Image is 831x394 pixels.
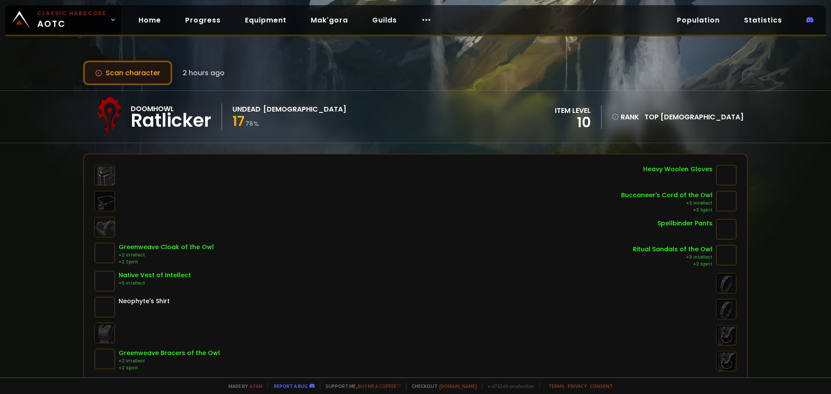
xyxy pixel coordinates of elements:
[621,200,712,207] div: +3 Intellect
[737,11,789,29] a: Statistics
[178,11,228,29] a: Progress
[716,245,737,266] img: item-14129
[119,243,214,252] div: Greenweave Cloak of the Owl
[131,114,211,127] div: Ratlicker
[94,297,115,317] img: item-53
[119,358,220,365] div: +2 Intellect
[482,383,534,389] span: v. d752d5 - production
[633,254,712,261] div: +3 Intellect
[223,383,262,389] span: Made by
[439,383,477,389] a: [DOMAIN_NAME]
[83,61,172,85] button: Scan character
[716,165,737,186] img: item-4310
[555,105,591,116] div: item level
[263,104,346,115] div: [DEMOGRAPHIC_DATA]
[621,207,712,214] div: +3 Spirit
[716,191,737,211] img: item-14173
[590,383,613,389] a: Consent
[119,271,191,280] div: Native Vest of Intellect
[555,116,591,129] div: 10
[238,11,293,29] a: Equipment
[37,10,106,17] small: Classic Hardcore
[245,119,259,128] small: 76 %
[657,219,712,228] div: Spellbinder Pants
[716,219,737,240] img: item-2970
[232,111,245,131] span: 17
[94,349,115,369] img: item-9768
[274,383,308,389] a: Report a bug
[406,383,477,389] span: Checkout
[612,112,639,122] div: rank
[633,261,712,268] div: +2 Spirit
[320,383,401,389] span: Support me,
[119,349,220,358] div: Greenweave Bracers of the Owl
[644,112,744,122] div: Top
[621,191,712,200] div: Buccaneer's Cord of the Owl
[232,104,261,115] div: Undead
[119,365,220,372] div: +2 Spirit
[119,259,214,266] div: +2 Spirit
[5,5,121,35] a: Classic HardcoreAOTC
[119,280,191,287] div: +5 Intellect
[132,11,168,29] a: Home
[119,297,170,306] div: Neophyte's Shirt
[304,11,355,29] a: Mak'gora
[37,10,106,30] span: AOTC
[548,383,564,389] a: Terms
[119,252,214,259] div: +2 Intellect
[365,11,404,29] a: Guilds
[94,271,115,291] img: item-14096
[660,112,744,122] span: [DEMOGRAPHIC_DATA]
[358,383,401,389] a: Buy me a coffee
[249,383,262,389] a: a fan
[633,245,712,254] div: Ritual Sandals of the Owl
[643,165,712,174] div: Heavy Woolen Gloves
[183,67,225,78] span: 2 hours ago
[670,11,727,29] a: Population
[94,243,115,263] img: item-9770
[568,383,586,389] a: Privacy
[131,103,211,114] div: Doomhowl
